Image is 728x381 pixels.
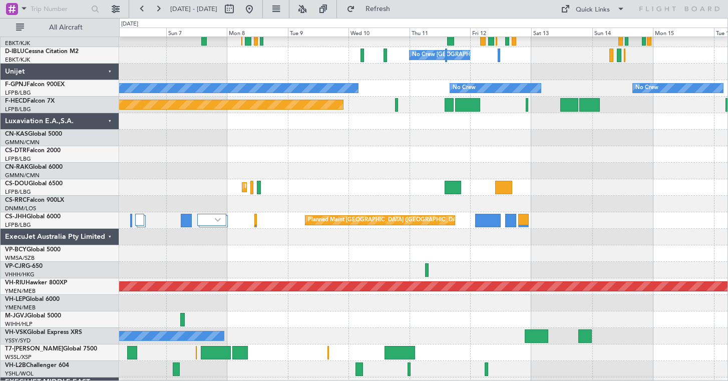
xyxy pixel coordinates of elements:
[453,81,476,96] div: No Crew
[5,329,82,335] a: VH-VSKGlobal Express XRS
[635,81,658,96] div: No Crew
[31,2,88,17] input: Trip Number
[5,164,29,170] span: CN-RAK
[5,89,31,97] a: LFPB/LBG
[5,197,27,203] span: CS-RRC
[5,98,27,104] span: F-HECD
[5,247,27,253] span: VP-BCY
[245,180,403,195] div: Planned Maint [GEOGRAPHIC_DATA] ([GEOGRAPHIC_DATA])
[5,106,31,113] a: LFPB/LBG
[5,263,43,269] a: VP-CJRG-650
[5,56,30,64] a: EBKT/KJK
[5,40,30,47] a: EBKT/KJK
[5,188,31,196] a: LFPB/LBG
[348,28,410,37] div: Wed 10
[5,214,27,220] span: CS-JHH
[5,271,35,278] a: VHHH/HKG
[5,362,26,368] span: VH-L2B
[592,28,653,37] div: Sun 14
[227,28,288,37] div: Mon 8
[121,20,138,29] div: [DATE]
[26,24,106,31] span: All Aircraft
[357,6,399,13] span: Refresh
[5,313,61,319] a: M-JGVJGlobal 5000
[5,139,40,146] a: GMMN/CMN
[5,287,36,295] a: YMEN/MEB
[5,172,40,179] a: GMMN/CMN
[5,49,25,55] span: D-IBLU
[170,5,217,14] span: [DATE] - [DATE]
[5,82,27,88] span: F-GPNJ
[5,131,28,137] span: CN-KAS
[5,49,79,55] a: D-IBLUCessna Citation M2
[5,155,31,163] a: LFPB/LBG
[166,28,227,37] div: Sun 7
[5,247,61,253] a: VP-BCYGlobal 5000
[308,213,466,228] div: Planned Maint [GEOGRAPHIC_DATA] ([GEOGRAPHIC_DATA])
[5,82,65,88] a: F-GPNJFalcon 900EX
[342,1,402,17] button: Refresh
[5,329,27,335] span: VH-VSK
[288,28,349,37] div: Tue 9
[5,280,67,286] a: VH-RIUHawker 800XP
[215,218,221,222] img: arrow-gray.svg
[5,263,26,269] span: VP-CJR
[5,148,27,154] span: CS-DTR
[11,20,109,36] button: All Aircraft
[5,197,64,203] a: CS-RRCFalcon 900LX
[5,131,62,137] a: CN-KASGlobal 5000
[5,280,26,286] span: VH-RIU
[5,313,27,319] span: M-JGVJ
[5,304,36,311] a: YMEN/MEB
[5,205,36,212] a: DNMM/LOS
[5,353,32,361] a: WSSL/XSP
[531,28,592,37] div: Sat 13
[5,98,55,104] a: F-HECDFalcon 7X
[5,346,97,352] a: T7-[PERSON_NAME]Global 7500
[5,148,61,154] a: CS-DTRFalcon 2000
[5,337,31,344] a: YSSY/SYD
[105,28,166,37] div: Sat 6
[5,370,34,377] a: YSHL/WOL
[576,5,610,15] div: Quick Links
[5,164,63,170] a: CN-RAKGlobal 6000
[556,1,630,17] button: Quick Links
[470,28,531,37] div: Fri 12
[5,296,26,302] span: VH-LEP
[5,320,33,328] a: WIHH/HLP
[5,214,61,220] a: CS-JHHGlobal 6000
[5,221,31,229] a: LFPB/LBG
[5,181,63,187] a: CS-DOUGlobal 6500
[653,28,714,37] div: Mon 15
[5,181,29,187] span: CS-DOU
[5,362,69,368] a: VH-L2BChallenger 604
[5,296,60,302] a: VH-LEPGlobal 6000
[410,28,471,37] div: Thu 11
[5,254,35,262] a: WMSA/SZB
[5,346,63,352] span: T7-[PERSON_NAME]
[412,48,580,63] div: No Crew [GEOGRAPHIC_DATA] ([GEOGRAPHIC_DATA] National)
